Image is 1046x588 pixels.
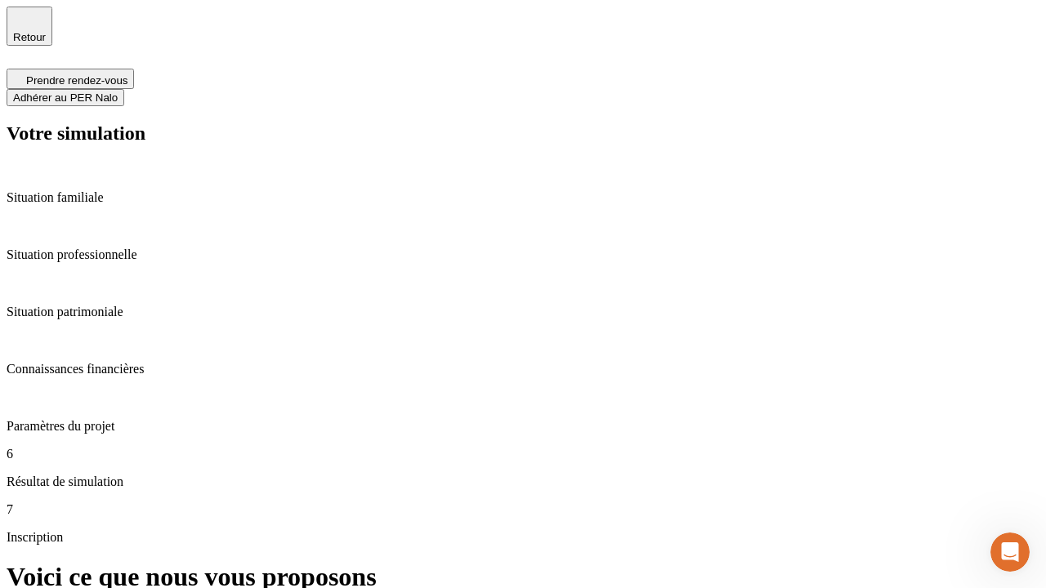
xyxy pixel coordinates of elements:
span: Retour [13,31,46,43]
span: Prendre rendez-vous [26,74,127,87]
p: 7 [7,502,1039,517]
p: Situation patrimoniale [7,305,1039,319]
button: Retour [7,7,52,46]
p: Inscription [7,530,1039,545]
p: Situation professionnelle [7,247,1039,262]
button: Adhérer au PER Nalo [7,89,124,106]
p: Situation familiale [7,190,1039,205]
p: 6 [7,447,1039,461]
p: Résultat de simulation [7,474,1039,489]
span: Adhérer au PER Nalo [13,91,118,104]
h2: Votre simulation [7,122,1039,145]
iframe: Intercom live chat [990,532,1030,572]
button: Prendre rendez-vous [7,69,134,89]
p: Connaissances financières [7,362,1039,376]
p: Paramètres du projet [7,419,1039,434]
